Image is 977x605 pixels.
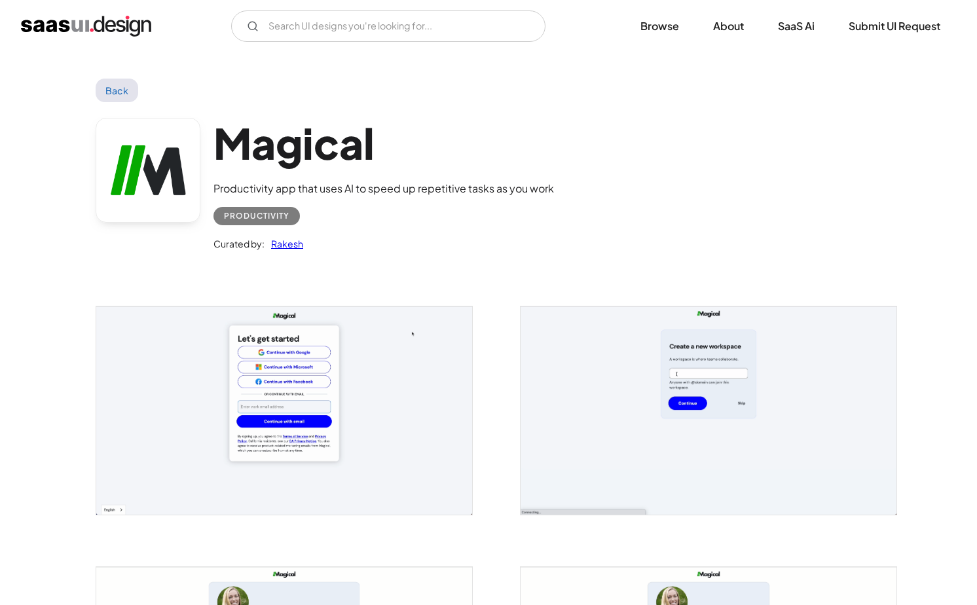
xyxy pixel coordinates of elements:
[213,236,265,251] div: Curated by:
[213,181,554,196] div: Productivity app that uses AI to speed up repetitive tasks as you work
[521,306,896,515] a: open lightbox
[96,306,472,515] img: 642a9c0cdcf107f477fc602b_Magical%20-%20Login.png
[96,306,472,515] a: open lightbox
[231,10,545,42] input: Search UI designs you're looking for...
[224,208,289,224] div: Productivity
[833,12,956,41] a: Submit UI Request
[21,16,151,37] a: home
[625,12,695,41] a: Browse
[96,79,138,102] a: Back
[762,12,830,41] a: SaaS Ai
[521,306,896,515] img: 642a9c0c0145bb8a87289a53_Magical%20-%20Create%20New%20Workspace.png
[213,118,554,168] h1: Magical
[265,236,303,251] a: Rakesh
[697,12,760,41] a: About
[231,10,545,42] form: Email Form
